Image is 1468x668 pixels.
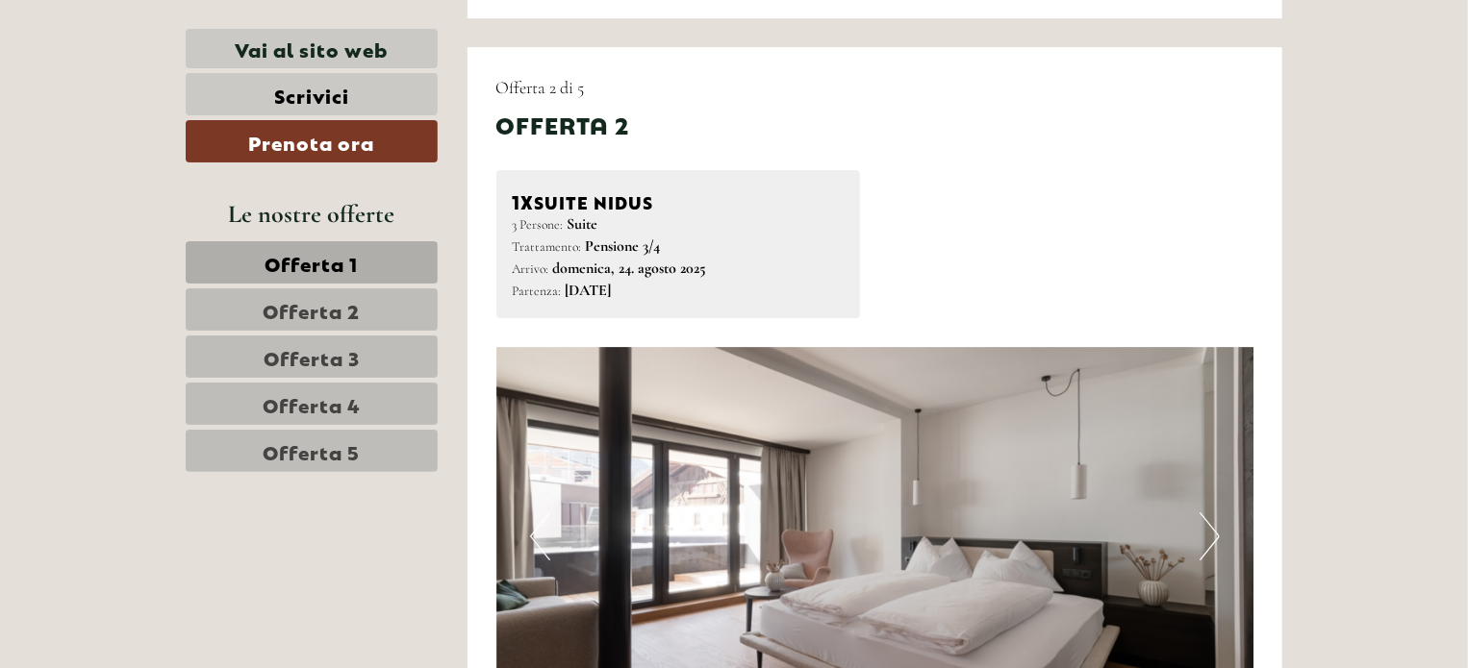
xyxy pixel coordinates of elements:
[530,512,550,560] button: Previous
[14,52,266,111] div: Buon giorno, come possiamo aiutarla?
[186,120,438,162] a: Prenota ora
[513,283,562,299] small: Partenza:
[566,281,612,300] b: [DATE]
[29,93,257,107] small: 12:14
[186,29,438,68] a: Vai al sito web
[264,296,361,323] span: Offerta 2
[513,216,564,233] small: 3 Persone:
[29,56,257,71] div: [GEOGRAPHIC_DATA]
[645,498,758,540] button: Invia
[553,259,707,278] b: domenica, 24. agosto 2025
[186,196,438,232] div: Le nostre offerte
[513,186,845,214] div: SUITE NIDUS
[335,14,424,47] div: martedì
[513,186,535,213] b: 1x
[1200,512,1220,560] button: Next
[513,260,549,277] small: Arrivo:
[264,343,360,370] span: Offerta 3
[186,73,438,115] a: Scrivici
[513,238,582,255] small: Trattamento:
[264,437,361,464] span: Offerta 5
[496,108,630,140] div: Offerta 2
[568,214,598,234] b: Suite
[263,390,361,417] span: Offerta 4
[586,236,661,256] b: Pensione 3/4
[496,77,585,98] span: Offerta 2 di 5
[266,249,359,276] span: Offerta 1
